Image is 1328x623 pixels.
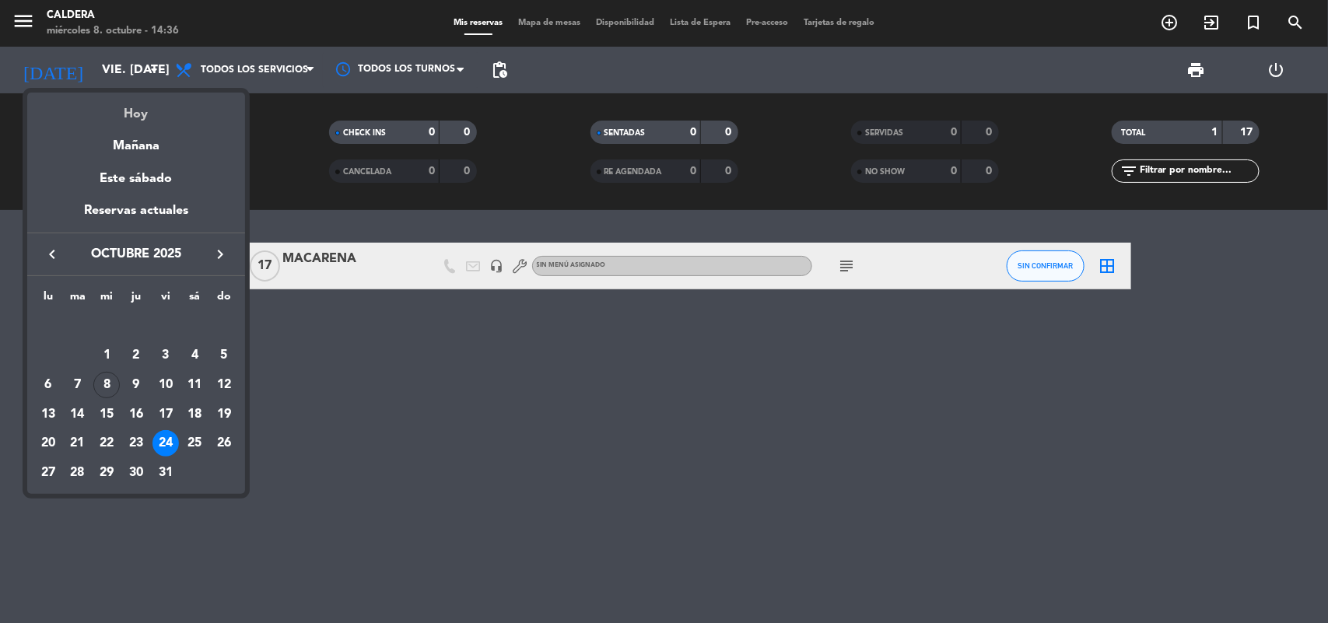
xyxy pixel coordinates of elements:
td: 13 de octubre de 2025 [33,400,63,429]
div: 6 [35,372,61,398]
div: 19 [211,401,237,428]
td: 9 de octubre de 2025 [121,370,151,400]
td: 5 de octubre de 2025 [209,341,239,370]
td: 2 de octubre de 2025 [121,341,151,370]
div: 26 [211,430,237,457]
div: 15 [93,401,120,428]
div: 8 [93,372,120,398]
th: domingo [209,288,239,312]
td: 24 de octubre de 2025 [151,429,180,459]
td: 25 de octubre de 2025 [180,429,210,459]
div: 24 [152,430,179,457]
td: 17 de octubre de 2025 [151,400,180,429]
div: 18 [181,401,208,428]
div: Mañana [27,124,245,156]
td: 3 de octubre de 2025 [151,341,180,370]
div: Hoy [27,93,245,124]
div: 13 [35,401,61,428]
i: keyboard_arrow_left [43,245,61,264]
td: 16 de octubre de 2025 [121,400,151,429]
div: 21 [65,430,91,457]
div: 5 [211,342,237,369]
div: 27 [35,460,61,486]
div: 28 [65,460,91,486]
div: 23 [123,430,149,457]
div: 29 [93,460,120,486]
td: OCT. [33,312,239,341]
div: 7 [65,372,91,398]
div: 22 [93,430,120,457]
td: 11 de octubre de 2025 [180,370,210,400]
div: 25 [181,430,208,457]
td: 15 de octubre de 2025 [92,400,121,429]
td: 27 de octubre de 2025 [33,458,63,488]
td: 7 de octubre de 2025 [63,370,93,400]
span: octubre 2025 [66,244,206,264]
button: keyboard_arrow_right [206,244,234,264]
th: martes [63,288,93,312]
div: 20 [35,430,61,457]
div: 16 [123,401,149,428]
td: 19 de octubre de 2025 [209,400,239,429]
th: jueves [121,288,151,312]
div: 10 [152,372,179,398]
div: 17 [152,401,179,428]
div: 3 [152,342,179,369]
div: 14 [65,401,91,428]
div: 12 [211,372,237,398]
td: 30 de octubre de 2025 [121,458,151,488]
td: 6 de octubre de 2025 [33,370,63,400]
td: 18 de octubre de 2025 [180,400,210,429]
th: sábado [180,288,210,312]
div: 31 [152,460,179,486]
th: lunes [33,288,63,312]
td: 8 de octubre de 2025 [92,370,121,400]
i: keyboard_arrow_right [211,245,230,264]
td: 14 de octubre de 2025 [63,400,93,429]
td: 22 de octubre de 2025 [92,429,121,459]
td: 28 de octubre de 2025 [63,458,93,488]
td: 31 de octubre de 2025 [151,458,180,488]
td: 26 de octubre de 2025 [209,429,239,459]
td: 10 de octubre de 2025 [151,370,180,400]
div: 2 [123,342,149,369]
div: 9 [123,372,149,398]
td: 29 de octubre de 2025 [92,458,121,488]
div: 30 [123,460,149,486]
th: viernes [151,288,180,312]
div: 11 [181,372,208,398]
td: 20 de octubre de 2025 [33,429,63,459]
th: miércoles [92,288,121,312]
div: Este sábado [27,157,245,201]
td: 21 de octubre de 2025 [63,429,93,459]
td: 23 de octubre de 2025 [121,429,151,459]
td: 4 de octubre de 2025 [180,341,210,370]
td: 1 de octubre de 2025 [92,341,121,370]
div: 1 [93,342,120,369]
button: keyboard_arrow_left [38,244,66,264]
div: Reservas actuales [27,201,245,233]
div: 4 [181,342,208,369]
td: 12 de octubre de 2025 [209,370,239,400]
